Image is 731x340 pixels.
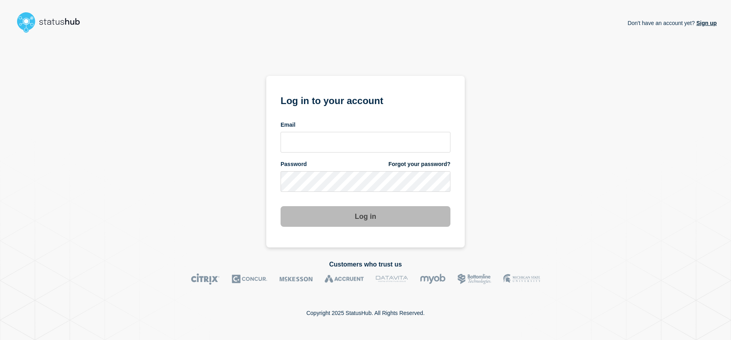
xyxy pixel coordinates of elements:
span: Email [281,121,295,129]
img: MSU logo [503,273,540,285]
img: Citrix logo [191,273,220,285]
input: password input [281,171,450,192]
img: Accruent logo [325,273,364,285]
img: DataVita logo [376,273,408,285]
img: StatusHub logo [14,10,90,35]
button: Log in [281,206,450,227]
p: Don't have an account yet? [627,14,717,33]
img: myob logo [420,273,446,285]
h2: Customers who trust us [14,261,717,268]
img: Concur logo [232,273,267,285]
span: Password [281,160,307,168]
p: Copyright 2025 StatusHub. All Rights Reserved. [306,310,425,316]
a: Forgot your password? [389,160,450,168]
input: email input [281,132,450,153]
img: Bottomline logo [458,273,491,285]
h1: Log in to your account [281,93,450,107]
img: McKesson logo [279,273,313,285]
a: Sign up [695,20,717,26]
